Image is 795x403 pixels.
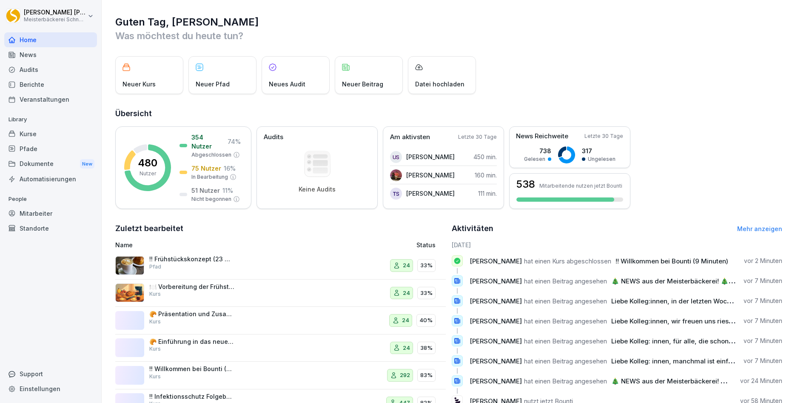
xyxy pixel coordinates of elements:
[191,186,220,195] p: 51 Nutzer
[149,255,234,263] p: !! Frühstückskonzept (23 Minuten)
[524,146,551,155] p: 738
[191,164,221,173] p: 75 Nutzer
[228,137,241,146] p: 74 %
[4,156,97,172] a: DokumenteNew
[115,15,782,29] h1: Guten Tag, [PERSON_NAME]
[744,337,782,345] p: vor 7 Minuten
[744,257,782,265] p: vor 2 Minuten
[403,344,410,352] p: 24
[390,132,430,142] p: Am aktivsten
[149,283,234,291] p: 🍽️ Vorbereitung der Frühstückskomponenten am Vortag
[115,256,144,275] img: zo7l6l53g2bwreev80elz8nf.png
[299,186,336,193] p: Keine Audits
[115,362,446,389] a: !! Willkommen bei Bounti (9 Minuten)Kurs29283%
[115,283,144,302] img: istrl2f5dh89luqdazvnu2w4.png
[584,132,623,140] p: Letzte 30 Tage
[524,297,607,305] span: hat einen Beitrag angesehen
[744,357,782,365] p: vor 7 Minuten
[470,377,522,385] span: [PERSON_NAME]
[4,32,97,47] a: Home
[475,171,497,180] p: 160 min.
[4,92,97,107] a: Veranstaltungen
[419,316,433,325] p: 40%
[4,381,97,396] a: Einstellungen
[4,206,97,221] a: Mitarbeiter
[744,277,782,285] p: vor 7 Minuten
[516,179,535,189] h3: 538
[149,290,161,298] p: Kurs
[406,171,455,180] p: [PERSON_NAME]
[390,169,402,181] img: br47agzvbvfyfdx7msxq45fa.png
[420,261,433,270] p: 33%
[115,240,322,249] p: Name
[24,17,86,23] p: Meisterbäckerei Schneckenburger
[470,277,522,285] span: [PERSON_NAME]
[149,318,161,326] p: Kurs
[470,317,522,325] span: [PERSON_NAME]
[138,158,157,168] p: 480
[470,257,522,265] span: [PERSON_NAME]
[4,156,97,172] div: Dokumente
[4,47,97,62] a: News
[415,80,464,89] p: Datei hochladen
[149,338,234,346] p: 🥐 Einführung in das neue Frühstückskonzept
[4,77,97,92] a: Berichte
[524,337,607,345] span: hat einen Beitrag angesehen
[420,371,433,380] p: 83%
[390,151,402,163] div: US
[403,261,410,270] p: 24
[470,357,522,365] span: [PERSON_NAME]
[737,225,782,232] a: Mehr anzeigen
[4,171,97,186] a: Automatisierungen
[115,223,446,234] h2: Zuletzt bearbeitet
[390,188,402,200] div: TS
[4,126,97,141] a: Kurse
[406,152,455,161] p: [PERSON_NAME]
[149,345,161,353] p: Kurs
[470,337,522,345] span: [PERSON_NAME]
[406,189,455,198] p: [PERSON_NAME]
[149,263,161,271] p: Pfad
[191,173,228,181] p: In Bearbeitung
[452,240,782,249] h6: [DATE]
[470,297,522,305] span: [PERSON_NAME]
[4,192,97,206] p: People
[149,373,161,380] p: Kurs
[149,365,234,373] p: !! Willkommen bei Bounti (9 Minuten)
[196,80,230,89] p: Neuer Pfad
[452,223,493,234] h2: Aktivitäten
[140,170,156,177] p: Nutzer
[115,108,782,120] h2: Übersicht
[524,257,611,265] span: hat einen Kurs abgeschlossen
[115,252,446,280] a: !! Frühstückskonzept (23 Minuten)Pfad2433%
[458,133,497,141] p: Letzte 30 Tage
[524,377,607,385] span: hat einen Beitrag angesehen
[123,80,156,89] p: Neuer Kurs
[4,221,97,236] a: Standorte
[149,393,234,400] p: !! Infektionsschutz Folgebelehrung (nach §43 IfSG)
[524,357,607,365] span: hat einen Beitrag angesehen
[4,141,97,156] a: Pfade
[420,344,433,352] p: 38%
[744,297,782,305] p: vor 7 Minuten
[269,80,305,89] p: Neues Audit
[524,277,607,285] span: hat einen Beitrag angesehen
[744,317,782,325] p: vor 7 Minuten
[342,80,383,89] p: Neuer Beitrag
[400,371,410,380] p: 292
[478,189,497,198] p: 111 min.
[420,289,433,297] p: 33%
[4,62,97,77] a: Audits
[416,240,436,249] p: Status
[740,377,782,385] p: vor 24 Minuten
[80,159,94,169] div: New
[264,132,283,142] p: Audits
